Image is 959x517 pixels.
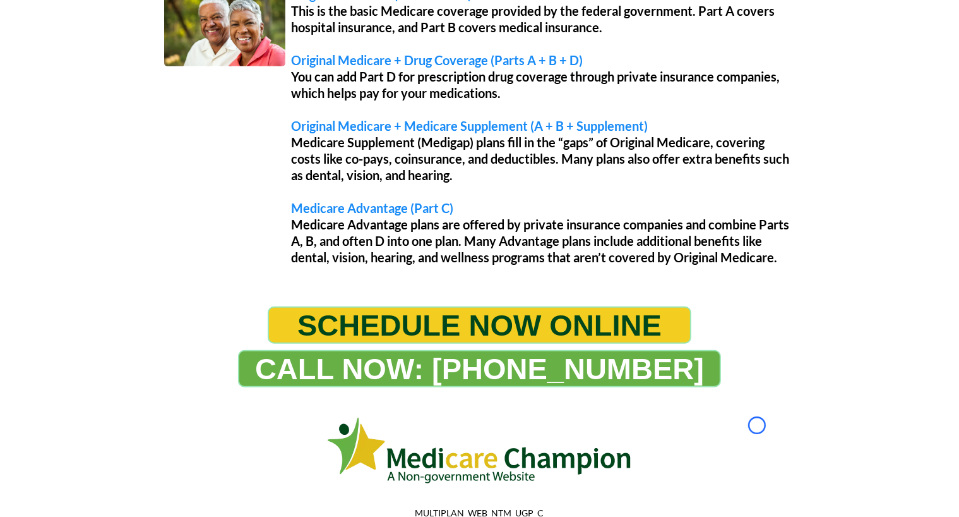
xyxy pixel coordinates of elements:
[292,52,583,68] span: Original Medicare + Drug Coverage (Parts A + B + D)
[238,350,721,387] a: CALL NOW: 1-888-344-8881
[255,351,704,386] span: CALL NOW: [PHONE_NUMBER]
[292,134,795,183] p: Medicare Supplement (Medigap) plans fill in the “gaps” of Original Medicare, covering costs like ...
[292,200,454,216] span: Medicare Advantage (Part C)
[292,118,648,133] span: Original Medicare + Medicare Supplement (A + B + Supplement)
[297,308,662,343] span: SCHEDULE NOW ONLINE
[292,68,795,101] p: You can add Part D for prescription drug coverage through private insurance companies, which help...
[292,3,795,35] p: This is the basic Medicare coverage provided by the federal government. Part A covers hospital in...
[268,307,691,344] a: SCHEDULE NOW ONLINE
[292,216,795,265] p: Medicare Advantage plans are offered by private insurance companies and combine Parts A, B, and o...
